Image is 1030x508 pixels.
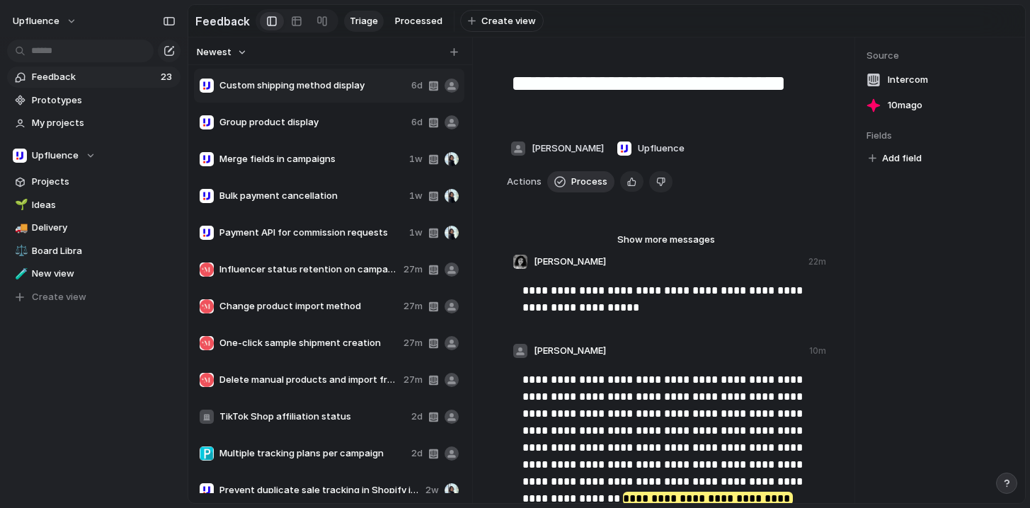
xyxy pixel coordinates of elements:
[866,70,1014,90] a: Intercom
[481,14,536,28] span: Create view
[7,145,181,166] button: Upfluence
[389,11,448,32] a: Processed
[882,151,922,166] span: Add field
[219,189,404,203] span: Bulk payment cancellation
[613,137,688,160] button: Upfluence
[507,175,542,189] span: Actions
[888,98,922,112] span: 10m ago
[7,195,181,216] a: 🌱Ideas
[350,14,378,28] span: Triage
[219,373,398,387] span: Delete manual products and import from Shopify
[32,93,176,108] span: Prototypes
[404,373,423,387] span: 27m
[571,175,607,189] span: Process
[404,336,423,350] span: 27m
[7,241,181,262] a: ⚖️Board Libra
[219,115,406,129] span: Group product display
[219,299,398,313] span: Change product import method
[15,220,25,236] div: 🚚
[532,142,604,156] span: [PERSON_NAME]
[507,137,607,160] button: [PERSON_NAME]
[197,45,231,59] span: Newest
[547,171,614,192] button: Process
[13,244,27,258] button: ⚖️
[32,149,79,163] span: Upfluence
[7,217,181,238] a: 🚚Delivery
[7,112,181,134] a: My projects
[32,267,176,281] span: New view
[13,267,27,281] button: 🧪
[32,221,176,235] span: Delivery
[409,226,423,240] span: 1w
[219,79,406,93] span: Custom shipping method display
[219,446,406,461] span: Multiple tracking plans per campaign
[866,149,924,168] button: Add field
[15,243,25,259] div: ⚖️
[617,233,715,247] span: Show more messages
[32,290,86,304] span: Create view
[534,344,606,358] span: [PERSON_NAME]
[411,115,423,129] span: 6d
[809,345,826,357] div: 10m
[581,231,751,249] button: Show more messages
[15,266,25,282] div: 🧪
[219,483,420,497] span: Prevent duplicate sale tracking in Shopify integration
[13,221,27,235] button: 🚚
[7,171,181,192] a: Projects
[460,10,544,33] button: Create view
[7,263,181,284] a: 🧪New view
[808,255,826,268] div: 22m
[219,262,398,277] span: Influencer status retention on campaign duplication
[888,73,928,87] span: Intercom
[425,483,439,497] span: 2w
[7,67,181,88] a: Feedback23
[344,11,384,32] a: Triage
[195,13,250,30] h2: Feedback
[409,152,423,166] span: 1w
[409,189,423,203] span: 1w
[395,14,442,28] span: Processed
[638,142,685,156] span: Upfluence
[6,10,84,33] button: Upfluence
[7,287,181,308] button: Create view
[404,299,423,313] span: 27m
[411,79,423,93] span: 6d
[219,410,406,424] span: TikTok Shop affiliation status
[161,70,175,84] span: 23
[32,198,176,212] span: Ideas
[13,14,59,28] span: Upfluence
[866,129,1014,143] span: Fields
[32,244,176,258] span: Board Libra
[15,197,25,213] div: 🌱
[7,90,181,111] a: Prototypes
[219,226,404,240] span: Payment API for commission requests
[13,198,27,212] button: 🌱
[32,175,176,189] span: Projects
[534,255,606,269] span: [PERSON_NAME]
[649,171,673,192] button: Delete
[219,152,404,166] span: Merge fields in campaigns
[411,410,423,424] span: 2d
[219,336,398,350] span: One-click sample shipment creation
[411,446,423,461] span: 2d
[32,70,156,84] span: Feedback
[866,49,1014,63] span: Source
[404,262,423,277] span: 27m
[195,43,249,62] button: Newest
[32,116,176,130] span: My projects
